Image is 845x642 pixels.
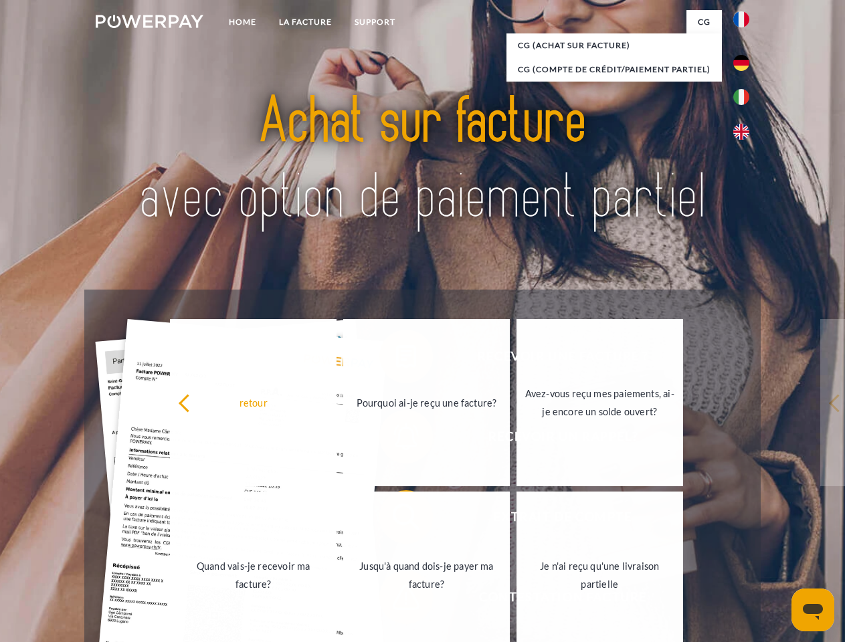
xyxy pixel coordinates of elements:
[506,33,722,58] a: CG (achat sur facture)
[351,557,502,593] div: Jusqu'à quand dois-je payer ma facture?
[178,557,328,593] div: Quand vais-je recevoir ma facture?
[517,319,683,486] a: Avez-vous reçu mes paiements, ai-je encore un solde ouvert?
[733,124,749,140] img: en
[268,10,343,34] a: LA FACTURE
[506,58,722,82] a: CG (Compte de crédit/paiement partiel)
[217,10,268,34] a: Home
[733,11,749,27] img: fr
[178,393,328,411] div: retour
[686,10,722,34] a: CG
[733,55,749,71] img: de
[525,557,675,593] div: Je n'ai reçu qu'une livraison partielle
[96,15,203,28] img: logo-powerpay-white.svg
[525,385,675,421] div: Avez-vous reçu mes paiements, ai-je encore un solde ouvert?
[733,89,749,105] img: it
[351,393,502,411] div: Pourquoi ai-je reçu une facture?
[128,64,717,256] img: title-powerpay_fr.svg
[791,588,834,631] iframe: Bouton de lancement de la fenêtre de messagerie
[343,10,407,34] a: Support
